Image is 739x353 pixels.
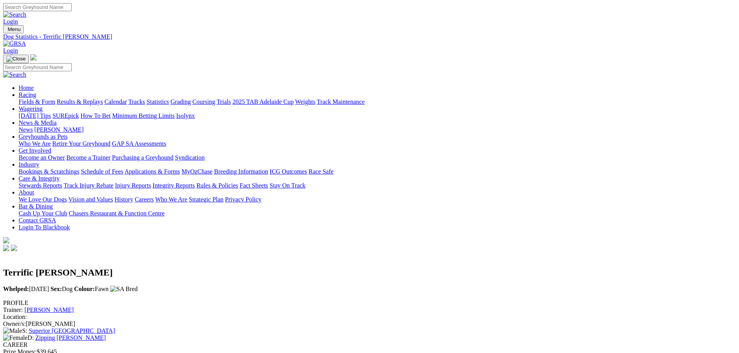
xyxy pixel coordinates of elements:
[3,71,26,78] img: Search
[3,33,736,40] a: Dog Statistics - Terrific [PERSON_NAME]
[3,327,22,334] img: Male
[19,119,57,126] a: News & Media
[3,63,72,71] input: Search
[110,286,138,293] img: SA Bred
[19,154,736,161] div: Get Involved
[19,98,736,105] div: Racing
[171,98,191,105] a: Grading
[270,182,305,189] a: Stay On Track
[125,168,180,175] a: Applications & Forms
[74,286,95,292] b: Colour:
[11,245,17,251] img: twitter.svg
[57,98,103,105] a: Results & Replays
[19,105,43,112] a: Wagering
[3,55,29,63] button: Toggle navigation
[147,98,169,105] a: Statistics
[19,133,67,140] a: Greyhounds as Pets
[3,267,736,278] h2: Terrific [PERSON_NAME]
[19,189,34,196] a: About
[19,154,65,161] a: Become an Owner
[19,168,79,175] a: Bookings & Scratchings
[225,196,261,203] a: Privacy Policy
[19,210,736,217] div: Bar & Dining
[3,40,26,47] img: GRSA
[19,140,736,147] div: Greyhounds as Pets
[3,286,49,292] span: [DATE]
[3,47,18,54] a: Login
[19,98,55,105] a: Fields & Form
[317,98,365,105] a: Track Maintenance
[19,217,56,224] a: Contact GRSA
[19,112,736,119] div: Wagering
[19,126,33,133] a: News
[29,327,115,334] a: Superior [GEOGRAPHIC_DATA]
[34,126,83,133] a: [PERSON_NAME]
[3,334,28,341] img: Female
[74,286,109,292] span: Fawn
[19,210,67,217] a: Cash Up Your Club
[135,196,154,203] a: Careers
[69,210,164,217] a: Chasers Restaurant & Function Centre
[19,175,60,182] a: Care & Integrity
[3,237,9,243] img: logo-grsa-white.png
[8,26,21,32] span: Menu
[19,224,70,231] a: Login To Blackbook
[240,182,268,189] a: Fact Sheets
[155,196,187,203] a: Who We Are
[30,54,36,60] img: logo-grsa-white.png
[52,140,111,147] a: Retire Your Greyhound
[81,112,111,119] a: How To Bet
[35,334,106,341] a: Zipping [PERSON_NAME]
[176,112,195,119] a: Isolynx
[112,112,175,119] a: Minimum Betting Limits
[19,203,53,210] a: Bar & Dining
[114,196,133,203] a: History
[3,313,27,320] span: Location:
[3,320,26,327] span: Owner/s:
[3,327,27,334] span: S:
[50,286,62,292] b: Sex:
[3,334,34,341] span: D:
[3,320,736,327] div: [PERSON_NAME]
[3,18,18,25] a: Login
[216,98,231,105] a: Trials
[19,84,34,91] a: Home
[19,182,736,189] div: Care & Integrity
[6,56,26,62] img: Close
[3,300,736,307] div: PROFILE
[3,25,24,33] button: Toggle navigation
[308,168,333,175] a: Race Safe
[3,3,72,11] input: Search
[104,98,127,105] a: Calendar
[66,154,111,161] a: Become a Trainer
[214,168,268,175] a: Breeding Information
[19,168,736,175] div: Industry
[19,196,67,203] a: We Love Our Dogs
[19,91,36,98] a: Racing
[128,98,145,105] a: Tracks
[3,245,9,251] img: facebook.svg
[196,182,238,189] a: Rules & Policies
[112,154,173,161] a: Purchasing a Greyhound
[115,182,151,189] a: Injury Reports
[295,98,315,105] a: Weights
[19,140,51,147] a: Who We Are
[3,11,26,18] img: Search
[182,168,213,175] a: MyOzChase
[52,112,79,119] a: SUREpick
[112,140,166,147] a: GAP SA Assessments
[19,196,736,203] div: About
[192,98,215,105] a: Coursing
[152,182,195,189] a: Integrity Reports
[175,154,204,161] a: Syndication
[24,307,74,313] a: [PERSON_NAME]
[19,147,51,154] a: Get Involved
[189,196,223,203] a: Strategic Plan
[81,168,123,175] a: Schedule of Fees
[232,98,294,105] a: 2025 TAB Adelaide Cup
[3,341,736,348] div: CAREER
[64,182,113,189] a: Track Injury Rebate
[270,168,307,175] a: ICG Outcomes
[19,126,736,133] div: News & Media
